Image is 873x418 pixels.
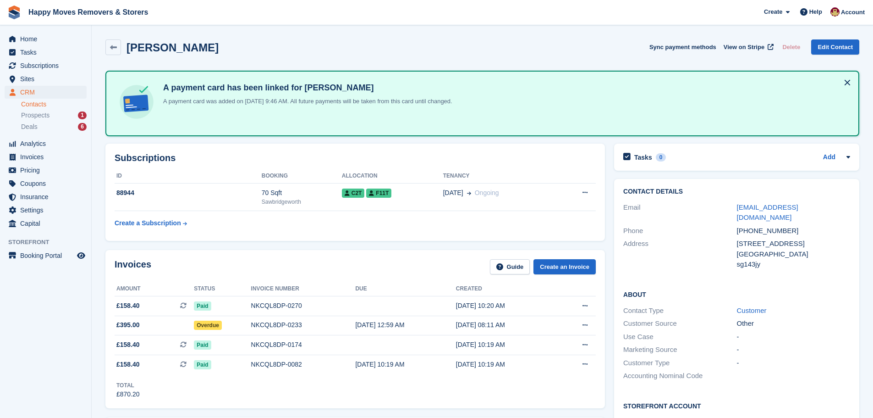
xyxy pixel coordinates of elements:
[737,332,850,342] div: -
[194,360,211,369] span: Paid
[21,123,38,131] span: Deals
[355,282,456,296] th: Due
[115,188,262,198] div: 88944
[779,39,804,55] button: Delete
[20,217,75,230] span: Capital
[20,86,75,99] span: CRM
[5,72,87,85] a: menu
[456,360,556,369] div: [DATE] 10:19 AM
[126,41,219,54] h2: [PERSON_NAME]
[737,259,850,270] div: sg143jy
[251,360,356,369] div: NKCQL8DP-0082
[623,306,736,316] div: Contact Type
[194,321,222,330] span: Overdue
[342,189,365,198] span: C2T
[262,188,342,198] div: 70 Sqft
[456,340,556,350] div: [DATE] 10:19 AM
[116,360,140,369] span: £158.40
[7,6,21,19] img: stora-icon-8386f47178a22dfd0bd8f6a31ec36ba5ce8667c1dd55bd0f319d3a0aa187defe.svg
[355,320,456,330] div: [DATE] 12:59 AM
[251,320,356,330] div: NKCQL8DP-0233
[623,239,736,270] div: Address
[623,202,736,223] div: Email
[251,340,356,350] div: NKCQL8DP-0174
[5,33,87,45] a: menu
[443,188,463,198] span: [DATE]
[656,153,666,162] div: 0
[115,215,187,232] a: Create a Subscription
[5,46,87,59] a: menu
[21,111,49,120] span: Prospects
[251,301,356,311] div: NKCQL8DP-0270
[737,345,850,355] div: -
[115,153,596,163] h2: Subscriptions
[21,111,87,120] a: Prospects 1
[737,203,798,222] a: [EMAIL_ADDRESS][DOMAIN_NAME]
[5,177,87,190] a: menu
[475,189,499,196] span: Ongoing
[737,249,850,260] div: [GEOGRAPHIC_DATA]
[456,320,556,330] div: [DATE] 08:11 AM
[20,59,75,72] span: Subscriptions
[76,250,87,261] a: Preview store
[456,282,556,296] th: Created
[194,282,251,296] th: Status
[20,249,75,262] span: Booking Portal
[342,169,443,184] th: Allocation
[8,238,91,247] span: Storefront
[159,83,452,93] h4: A payment card has been linked for [PERSON_NAME]
[623,318,736,329] div: Customer Source
[5,137,87,150] a: menu
[116,301,140,311] span: £158.40
[117,83,156,121] img: card-linked-ebf98d0992dc2aeb22e95c0e3c79077019eb2392cfd83c6a337811c24bc77127.svg
[115,218,181,228] div: Create a Subscription
[634,153,652,162] h2: Tasks
[25,5,152,20] a: Happy Moves Removers & Storers
[115,169,262,184] th: ID
[116,320,140,330] span: £395.00
[20,204,75,217] span: Settings
[20,150,75,163] span: Invoices
[20,137,75,150] span: Analytics
[5,86,87,99] a: menu
[623,345,736,355] div: Marketing Source
[823,152,835,163] a: Add
[623,401,850,410] h2: Storefront Account
[355,360,456,369] div: [DATE] 10:19 AM
[490,259,530,274] a: Guide
[78,123,87,131] div: 6
[809,7,822,17] span: Help
[720,39,775,55] a: View on Stripe
[737,318,850,329] div: Other
[78,111,87,119] div: 1
[623,371,736,381] div: Accounting Nominal Code
[194,301,211,311] span: Paid
[262,169,342,184] th: Booking
[115,259,151,274] h2: Invoices
[20,33,75,45] span: Home
[737,239,850,249] div: [STREET_ADDRESS]
[841,8,865,17] span: Account
[115,282,194,296] th: Amount
[5,164,87,177] a: menu
[366,189,391,198] span: F11T
[533,259,596,274] a: Create an Invoice
[737,358,850,368] div: -
[194,340,211,350] span: Paid
[21,122,87,132] a: Deals 6
[649,39,716,55] button: Sync payment methods
[5,204,87,217] a: menu
[20,72,75,85] span: Sites
[116,381,140,390] div: Total
[623,188,850,195] h2: Contact Details
[764,7,782,17] span: Create
[116,390,140,399] div: £870.20
[20,164,75,177] span: Pricing
[5,150,87,163] a: menu
[20,177,75,190] span: Coupons
[623,332,736,342] div: Use Case
[724,43,764,52] span: View on Stripe
[456,301,556,311] div: [DATE] 10:20 AM
[811,39,859,55] a: Edit Contact
[737,226,850,236] div: [PHONE_NUMBER]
